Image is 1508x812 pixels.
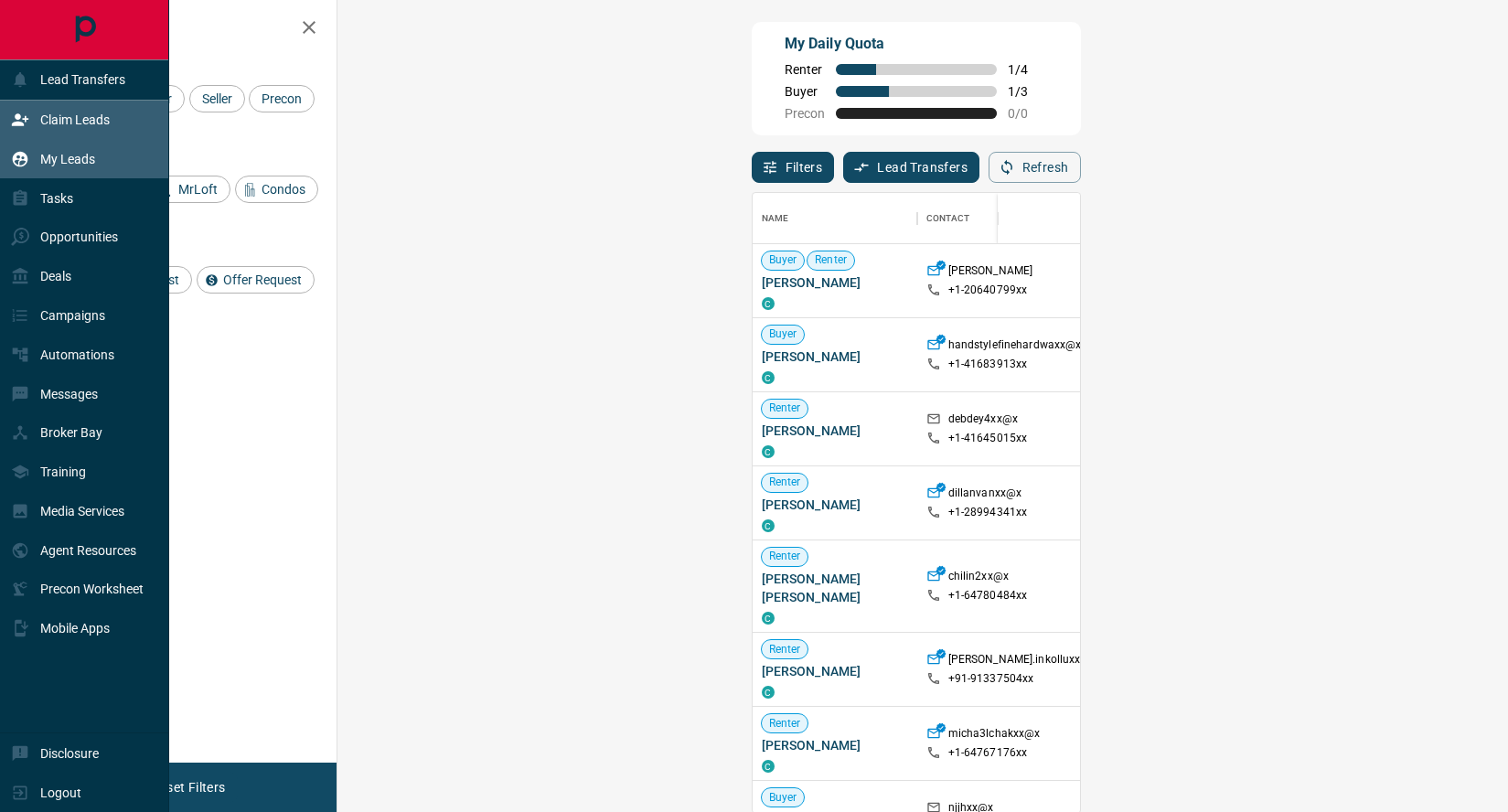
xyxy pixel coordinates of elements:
span: Seller [196,91,239,106]
p: +1- 41683913xx [948,357,1028,372]
span: [PERSON_NAME] [762,347,908,366]
div: condos.ca [762,760,775,773]
button: Filters [752,152,835,183]
h2: Filters [59,18,318,40]
p: +1- 41645015xx [948,431,1028,446]
span: [PERSON_NAME] [PERSON_NAME] [762,570,908,606]
span: Precon [255,91,308,106]
span: Offer Request [217,272,308,287]
button: Lead Transfers [843,152,979,183]
p: +1- 64767176xx [948,745,1028,761]
p: debdey4xx@x [948,411,1018,431]
div: Name [753,193,917,244]
div: condos.ca [762,371,775,384]
span: [PERSON_NAME] [762,736,908,754]
div: Condos [235,176,318,203]
span: [PERSON_NAME] [762,662,908,680]
span: Buyer [762,326,805,342]
div: condos.ca [762,297,775,310]
span: Buyer [762,252,805,268]
p: chilin2xx@x [948,569,1009,588]
button: Reset Filters [139,772,237,803]
span: Renter [785,62,825,77]
p: +1- 64780484xx [948,588,1028,604]
div: Contact [926,193,970,244]
p: +91- 91337504xx [948,671,1034,687]
div: condos.ca [762,612,775,625]
span: Renter [762,642,808,657]
div: Contact [917,193,1064,244]
span: [PERSON_NAME] [762,422,908,440]
span: MrLoft [172,182,224,197]
p: [PERSON_NAME].inkolluxx@x [948,652,1096,671]
p: My Daily Quota [785,33,1048,55]
p: [PERSON_NAME] [948,263,1033,283]
div: Precon [249,85,315,112]
span: Buyer [785,84,825,99]
p: dillanvanxx@x [948,486,1022,505]
span: 1 / 4 [1008,62,1048,77]
span: [PERSON_NAME] [762,496,908,514]
span: Renter [807,252,854,268]
div: condos.ca [762,519,775,532]
div: Seller [189,85,245,112]
button: Refresh [989,152,1081,183]
div: condos.ca [762,686,775,699]
span: Renter [762,475,808,490]
span: Renter [762,549,808,564]
span: 1 / 3 [1008,84,1048,99]
p: +1- 28994341xx [948,505,1028,520]
span: Renter [762,401,808,416]
div: condos.ca [762,445,775,458]
div: Name [762,193,789,244]
span: Buyer [762,790,805,806]
span: Renter [762,716,808,732]
span: Condos [255,182,312,197]
p: handstylefinehardwaxx@x [948,337,1082,357]
span: Precon [785,106,825,121]
div: MrLoft [152,176,230,203]
p: +1- 20640799xx [948,283,1028,298]
span: [PERSON_NAME] [762,273,908,292]
p: micha3lchakxx@x [948,726,1041,745]
div: Offer Request [197,266,315,294]
span: 0 / 0 [1008,106,1048,121]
